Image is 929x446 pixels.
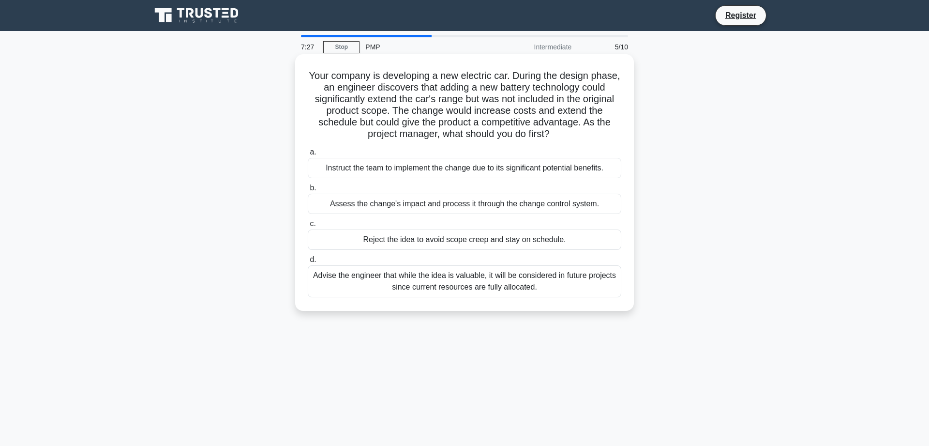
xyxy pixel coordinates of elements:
[308,158,621,178] div: Instruct the team to implement the change due to its significant potential benefits.
[323,41,360,53] a: Stop
[295,37,323,57] div: 7:27
[493,37,577,57] div: Intermediate
[310,219,315,228] span: c.
[308,265,621,297] div: Advise the engineer that while the idea is valuable, it will be considered in future projects sin...
[719,9,762,21] a: Register
[310,255,316,263] span: d.
[307,70,622,140] h5: Your company is developing a new electric car. During the design phase, an engineer discovers tha...
[310,184,316,192] span: b.
[308,194,621,214] div: Assess the change's impact and process it through the change control system.
[360,37,493,57] div: PMP
[577,37,634,57] div: 5/10
[308,230,621,250] div: Reject the idea to avoid scope creep and stay on schedule.
[310,148,316,156] span: a.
